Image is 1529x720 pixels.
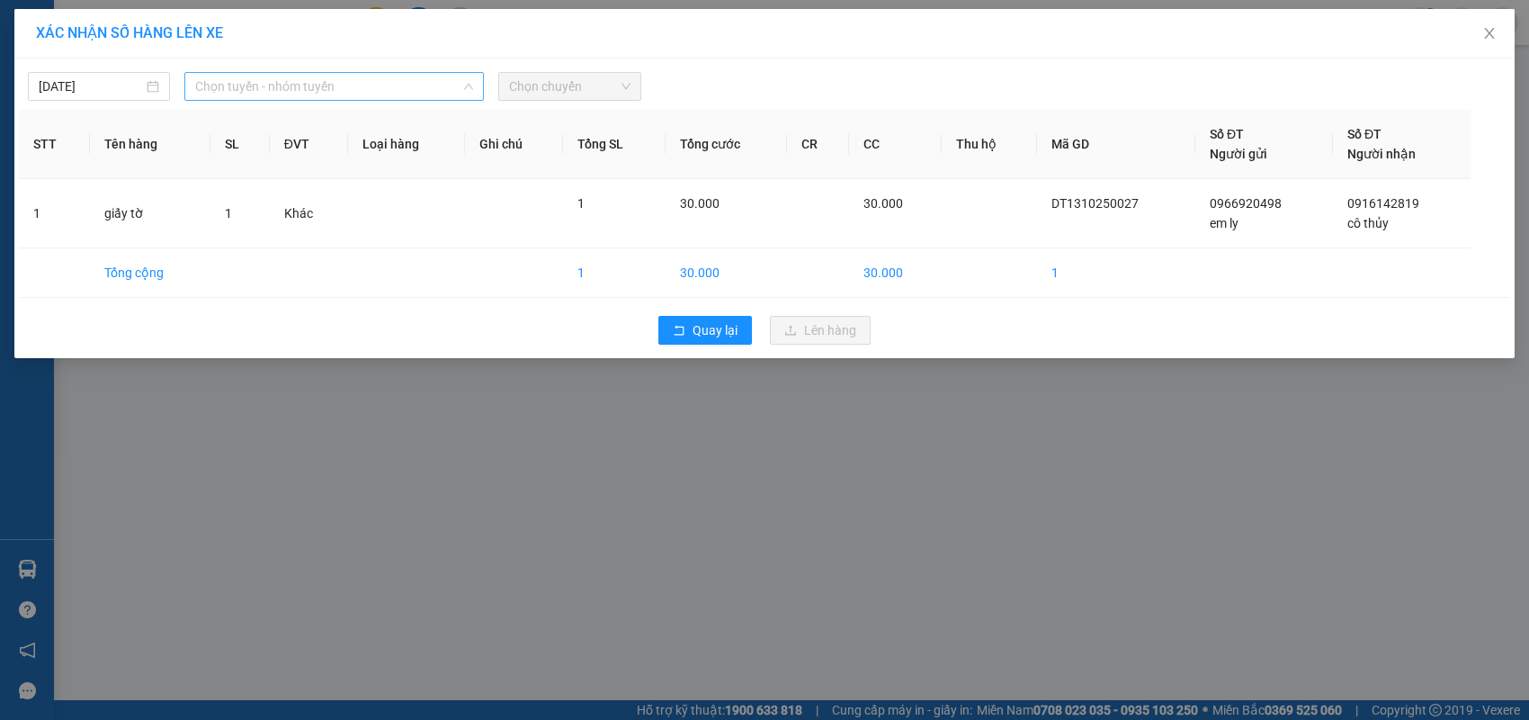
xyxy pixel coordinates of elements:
[509,73,630,100] span: Chọn chuyến
[19,110,90,179] th: STT
[1347,216,1389,230] span: cô thủy
[90,179,210,248] td: giấy tờ
[849,110,943,179] th: CC
[16,14,162,73] strong: CÔNG TY TNHH DỊCH VỤ DU LỊCH THỜI ĐẠI
[348,110,465,179] th: Loại hàng
[1210,147,1267,161] span: Người gửi
[1482,26,1497,40] span: close
[210,110,270,179] th: SL
[673,324,685,338] span: rollback
[658,316,752,345] button: rollbackQuay lại
[1037,110,1195,179] th: Mã GD
[225,206,232,220] span: 1
[90,110,210,179] th: Tên hàng
[563,110,665,179] th: Tổng SL
[195,73,473,100] span: Chọn tuyến - nhóm tuyến
[693,320,738,340] span: Quay lại
[1464,9,1515,59] button: Close
[169,121,276,139] span: DT1310250027
[19,179,90,248] td: 1
[1210,127,1244,141] span: Số ĐT
[680,196,720,211] span: 30.000
[1037,248,1195,298] td: 1
[1051,196,1139,211] span: DT1310250027
[849,248,943,298] td: 30.000
[770,316,871,345] button: uploadLên hàng
[36,24,223,41] span: XÁC NHẬN SỐ HÀNG LÊN XE
[863,196,903,211] span: 30.000
[463,81,474,92] span: down
[666,248,787,298] td: 30.000
[1210,216,1238,230] span: em ly
[1347,127,1381,141] span: Số ĐT
[942,110,1036,179] th: Thu hộ
[6,64,10,156] img: logo
[577,196,585,211] span: 1
[1347,196,1419,211] span: 0916142819
[90,248,210,298] td: Tổng cộng
[12,77,167,141] span: Chuyển phát nhanh: [GEOGRAPHIC_DATA] - [GEOGRAPHIC_DATA]
[563,248,665,298] td: 1
[39,76,143,96] input: 13/10/2025
[1347,147,1416,161] span: Người nhận
[465,110,563,179] th: Ghi chú
[270,110,348,179] th: ĐVT
[1210,196,1282,211] span: 0966920498
[270,179,348,248] td: Khác
[787,110,848,179] th: CR
[666,110,787,179] th: Tổng cước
